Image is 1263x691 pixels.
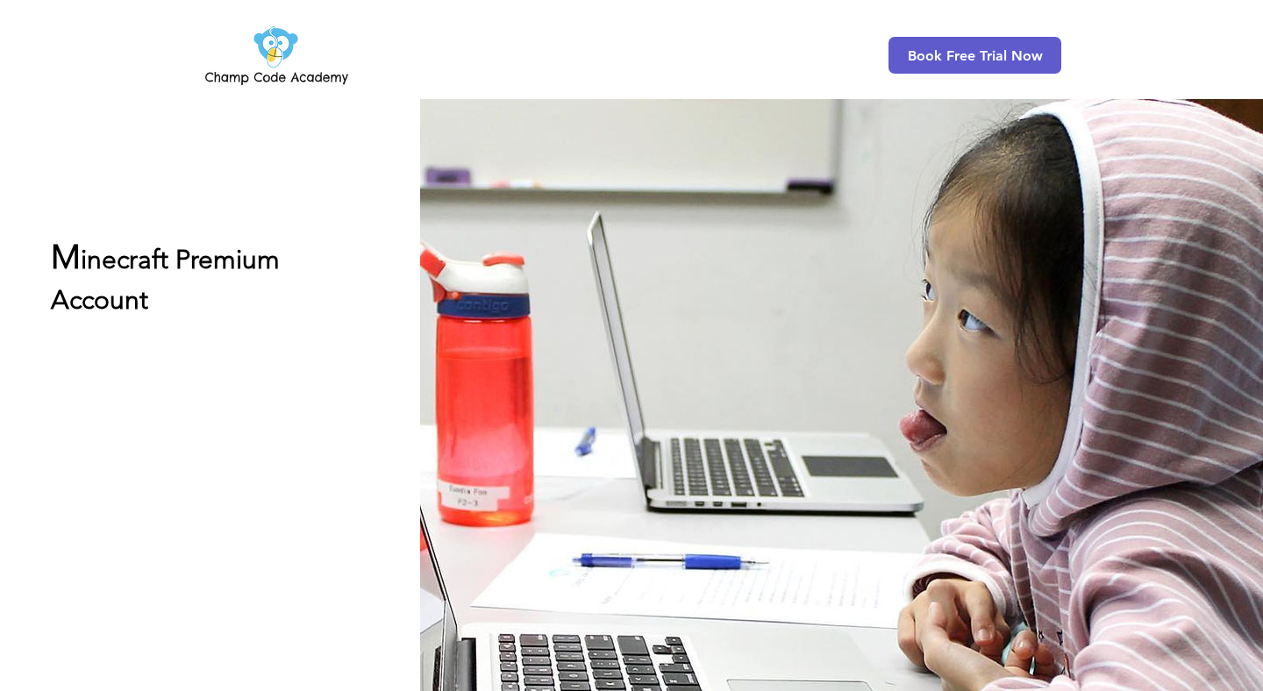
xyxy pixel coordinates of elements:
span: Book Free Trial Now [908,47,1043,64]
a: Book Free Trial Now [888,37,1061,74]
span: inecraft Premium Account [51,244,280,316]
img: Champ Code Academy Logo PNG.png [202,21,352,89]
h1: M [51,237,314,317]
